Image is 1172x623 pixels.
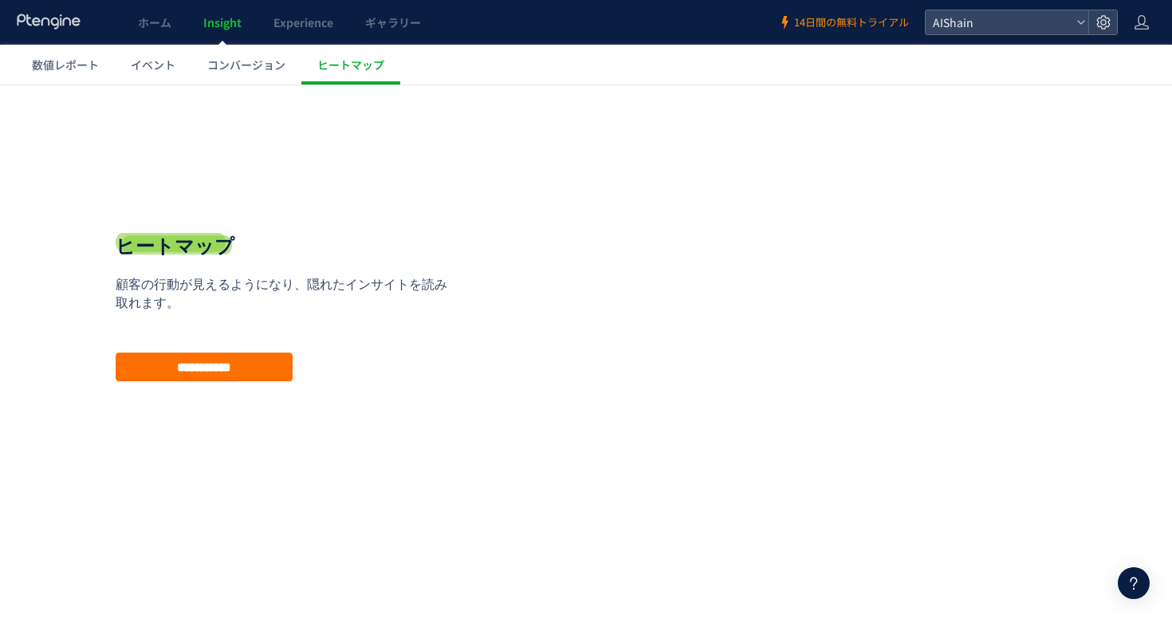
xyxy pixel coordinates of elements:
span: Experience [273,14,333,30]
span: 14日間の無料トライアル [794,15,909,30]
a: 14日間の無料トライアル [778,15,909,30]
span: AIShain [928,10,1070,34]
span: イベント [131,57,175,73]
span: ギャラリー [365,14,421,30]
span: Insight [203,14,242,30]
span: ホーム [138,14,171,30]
span: コンバージョン [207,57,285,73]
span: ヒートマップ [317,57,384,73]
p: 顧客の行動が見えるようになり、隠れたインサイトを読み取れます。 [116,191,458,228]
span: 数値レポート [32,57,99,73]
h1: ヒートマップ [116,148,234,175]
